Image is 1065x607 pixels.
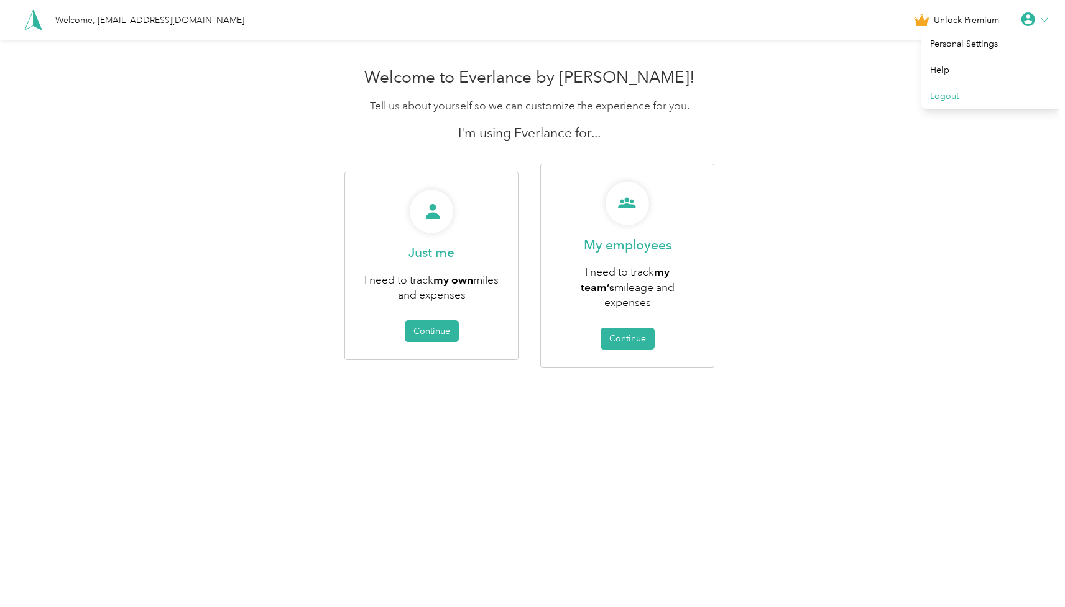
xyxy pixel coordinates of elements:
[921,57,1061,83] div: Help
[364,273,499,302] span: I need to track miles and expenses
[408,244,454,261] p: Just me
[601,328,655,350] button: Continue
[584,236,671,254] p: My employees
[581,265,670,294] b: my team’s
[405,320,459,342] button: Continue
[921,83,1061,109] div: Logout
[265,68,795,88] h1: Welcome to Everlance by [PERSON_NAME]!
[55,14,244,27] div: Welcome, [EMAIL_ADDRESS][DOMAIN_NAME]
[995,537,1065,607] iframe: Everlance-gr Chat Button Frame
[921,30,1061,57] div: Personal Settings
[265,98,795,114] p: Tell us about yourself so we can customize the experience for you.
[433,273,473,286] b: my own
[265,124,795,142] p: I'm using Everlance for...
[581,265,675,309] span: I need to track mileage and expenses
